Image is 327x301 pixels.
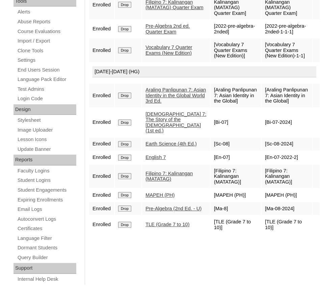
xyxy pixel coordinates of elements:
[145,206,201,211] a: Pre-Algebra (2nd Ed. - U)
[89,84,114,107] td: Enrolled
[89,108,114,137] td: Enrolled
[145,222,189,227] a: TLE (Grade 7 to 10)
[89,165,114,188] td: Enrolled
[17,94,76,103] a: Login Code
[17,234,76,243] a: Language Filter
[17,145,76,154] a: Update Banner
[118,119,131,126] input: Drop
[211,38,261,62] td: [Vocabulary 7 Quarter Exams (New Edition)]
[17,126,76,134] a: Image Uploader
[89,189,114,201] td: Enrolled
[17,47,76,55] a: Clone Tools
[118,141,131,147] input: Drop
[118,173,131,179] input: Drop
[145,155,166,160] a: English 7
[17,116,76,125] a: Stylesheet
[17,135,76,144] a: Lesson Icons
[211,189,261,201] td: [MAPEH (PH)]
[118,206,131,212] input: Drop
[211,216,261,234] td: [TLE (Grade 7 to 10)]
[17,275,76,283] a: Internal Help Desk
[118,47,131,53] input: Drop
[145,45,192,56] a: Vocabulary 7 Quarter Exams (New Edition)
[89,216,114,234] td: Enrolled
[17,253,76,262] a: Query Builder
[89,38,114,62] td: Enrolled
[118,26,131,32] input: Drop
[262,189,312,201] td: [MAPEH (PH)]
[17,37,76,45] a: Import / Export
[262,202,312,215] td: [Ma-08-2024]
[89,151,114,164] td: Enrolled
[211,202,261,215] td: [Ma-8]
[211,138,261,150] td: [Sc-08]
[118,155,131,161] input: Drop
[211,108,261,137] td: [Bi-07]
[145,87,206,104] a: Araling Panlipunan 7: Asian Identity in the Global World 3rd Ed.
[145,111,206,134] a: [DEMOGRAPHIC_DATA] 7: The Story of the [DEMOGRAPHIC_DATA] (1st ed.)
[118,2,131,8] input: Drop
[17,56,76,64] a: Settings
[89,20,114,38] td: Enrolled
[211,84,261,107] td: [Araling Panlipunan 7: Asian Identity in the Global]
[211,151,261,164] td: [En-07]
[262,84,312,107] td: [Araling Panlipunan 7: Asian Identity in the Global]
[262,108,312,137] td: [Bi-07-2024]
[145,171,193,182] a: Filipino 7: Kalinangan (MATATAG)
[262,20,312,38] td: [2022-pre-algebra-2nded-1-1-1]
[17,27,76,36] a: Course Evaluations
[17,205,76,214] a: Email Logs
[17,85,76,93] a: Test Admins
[118,92,131,99] input: Drop
[89,202,114,215] td: Enrolled
[262,38,312,62] td: [Vocabulary 7 Quarter Exams (New Edition)-1-1]
[262,138,312,150] td: [Sc-08-2024]
[17,224,76,233] a: Certificates
[92,66,316,78] div: [DATE]-[DATE] (HG)
[145,141,197,146] a: Earth Science (4th Ed.)
[145,23,190,34] a: Pre-Algebra 2nd ed. Quarter Exam
[118,192,131,198] input: Drop
[17,215,76,223] a: Autoconvert Logs
[145,192,174,198] a: MAPEH (PH)
[118,222,131,228] input: Drop
[13,155,76,165] div: Reports
[17,75,76,84] a: Language Pack Editor
[211,165,261,188] td: [Filipino 7: Kalinangan (MATATAG)]
[262,165,312,188] td: [Filipino 7: Kalinangan (MATATAG)]
[13,104,76,115] div: Design
[17,244,76,252] a: Dormant Students
[17,186,76,194] a: Student Engagements
[17,8,76,16] a: Alerts
[17,176,76,185] a: Student Logins
[89,138,114,150] td: Enrolled
[262,151,312,164] td: [En-07-2022-2]
[262,216,312,234] td: [TLE (Grade 7 to 10)]
[17,167,76,175] a: Faculty Logins
[211,20,261,38] td: [2022-pre-algebra-2nded]
[17,18,76,26] a: Abuse Reports
[17,196,76,204] a: Expiring Enrollments
[13,263,76,274] div: Support
[17,66,76,74] a: End Users Session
